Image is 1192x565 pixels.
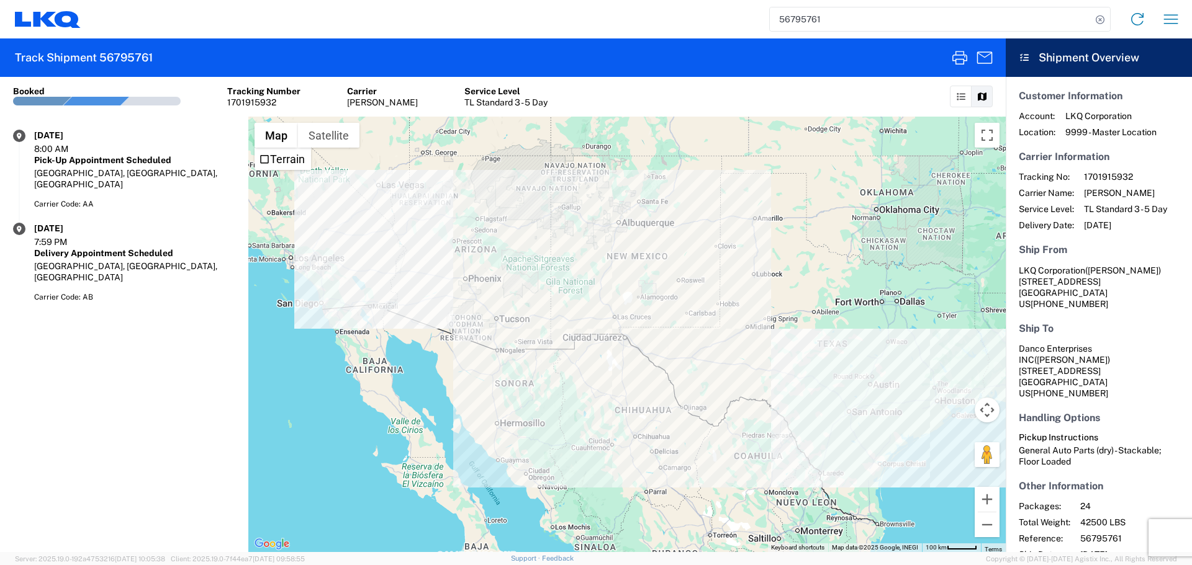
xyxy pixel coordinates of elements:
span: 42500 LBS [1080,517,1186,528]
div: [DATE] [34,223,96,234]
span: [PHONE_NUMBER] [1031,299,1108,309]
div: Carrier [347,86,418,97]
h5: Handling Options [1019,412,1179,424]
address: [GEOGRAPHIC_DATA] US [1019,265,1179,309]
span: ([PERSON_NAME]) [1085,265,1161,275]
div: Carrier Code: AB [34,291,235,303]
button: Drag Pegman onto the map to open Street View [975,442,1000,467]
span: LKQ Corporation [1019,265,1085,275]
div: Service Level [464,86,548,97]
div: [DATE] [34,130,96,141]
span: Service Level: [1019,203,1074,215]
span: 24 [1080,500,1186,512]
div: Tracking Number [227,86,300,97]
a: Terms [985,546,1002,553]
img: Google [251,536,292,552]
span: [DATE] [1080,549,1186,560]
label: Terrain [270,153,305,166]
h5: Ship From [1019,244,1179,256]
span: Copyright © [DATE]-[DATE] Agistix Inc., All Rights Reserved [986,553,1177,564]
div: 7:59 PM [34,236,96,247]
span: [DATE] 10:05:38 [115,555,165,563]
span: Server: 2025.19.0-192a4753216 [15,555,165,563]
div: [GEOGRAPHIC_DATA], [GEOGRAPHIC_DATA], [GEOGRAPHIC_DATA] [34,167,235,190]
span: Location: [1019,127,1055,138]
span: Ship Date: [1019,549,1070,560]
button: Map camera controls [975,398,1000,422]
a: Feedback [542,554,574,562]
span: [DATE] [1084,220,1167,231]
span: LKQ Corporation [1065,110,1157,122]
span: 100 km [926,544,947,551]
input: Shipment, tracking or reference number [770,7,1091,31]
div: Booked [13,86,45,97]
address: [GEOGRAPHIC_DATA] US [1019,343,1179,399]
span: [DATE] 09:58:55 [253,555,305,563]
span: Client: 2025.19.0-7f44ea7 [171,555,305,563]
span: Reference: [1019,533,1070,544]
span: Carrier Name: [1019,187,1074,198]
div: Delivery Appointment Scheduled [34,247,235,259]
span: ([PERSON_NAME]) [1034,355,1110,365]
a: Open this area in Google Maps (opens a new window) [251,536,292,552]
h5: Customer Information [1019,90,1179,102]
div: Carrier Code: AA [34,198,235,210]
span: Tracking No: [1019,171,1074,182]
button: Show street map [255,123,298,148]
div: Pick-Up Appointment Scheduled [34,154,235,166]
div: TL Standard 3 - 5 Day [464,97,548,108]
h5: Ship To [1019,323,1179,334]
div: [PERSON_NAME] [347,97,418,108]
span: Delivery Date: [1019,220,1074,231]
div: 1701915932 [227,97,300,108]
span: Map data ©2025 Google, INEGI [832,544,918,551]
button: Keyboard shortcuts [771,543,824,552]
span: Packages: [1019,500,1070,512]
span: 1701915932 [1084,171,1167,182]
li: Terrain [256,149,310,169]
button: Zoom out [975,512,1000,537]
button: Toggle fullscreen view [975,123,1000,148]
span: TL Standard 3 - 5 Day [1084,203,1167,215]
header: Shipment Overview [1006,38,1192,77]
span: Account: [1019,110,1055,122]
button: Map Scale: 100 km per 45 pixels [922,543,981,552]
span: 9999 - Master Location [1065,127,1157,138]
span: [STREET_ADDRESS] [1019,277,1101,287]
span: Danco Enterprises INC [STREET_ADDRESS] [1019,344,1110,376]
button: Zoom in [975,487,1000,512]
div: 8:00 AM [34,143,96,154]
span: Total Weight: [1019,517,1070,528]
span: [PHONE_NUMBER] [1031,388,1108,398]
button: Show satellite imagery [298,123,359,148]
span: 56795761 [1080,533,1186,544]
ul: Show street map [255,148,311,170]
h2: Track Shipment 56795761 [15,50,153,65]
h5: Other Information [1019,480,1179,492]
div: [GEOGRAPHIC_DATA], [GEOGRAPHIC_DATA], [GEOGRAPHIC_DATA] [34,260,235,283]
a: Support [511,554,542,562]
h6: Pickup Instructions [1019,432,1179,443]
span: [PERSON_NAME] [1084,187,1167,198]
h5: Carrier Information [1019,151,1179,162]
div: General Auto Parts (dry) - Stackable; Floor Loaded [1019,445,1179,467]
